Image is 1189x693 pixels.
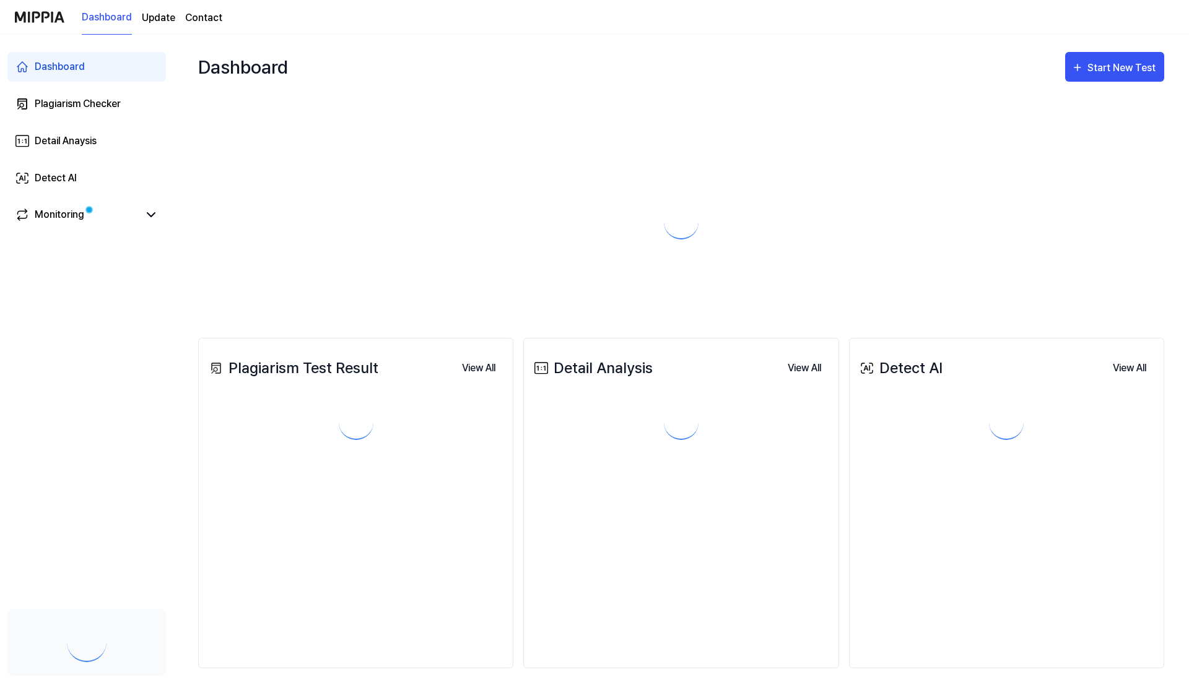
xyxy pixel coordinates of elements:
div: Monitoring [35,207,84,222]
a: Detail Anaysis [7,126,166,156]
button: View All [1103,356,1156,381]
a: View All [452,355,505,381]
a: Monitoring [15,207,139,222]
button: View All [778,356,831,381]
a: Plagiarism Checker [7,89,166,119]
a: View All [778,355,831,381]
div: Detail Anaysis [35,134,97,148]
div: Plagiarism Checker [35,97,121,111]
div: Dashboard [198,47,288,87]
div: Detect AI [35,171,77,186]
button: View All [452,356,505,381]
div: Detail Analysis [531,357,653,379]
a: Detect AI [7,163,166,193]
div: Dashboard [35,59,85,74]
div: Plagiarism Test Result [206,357,378,379]
a: Dashboard [82,1,132,35]
a: Dashboard [7,52,166,82]
a: View All [1103,355,1156,381]
button: Start New Test [1065,52,1164,82]
div: Start New Test [1087,60,1158,76]
div: Detect AI [857,357,943,379]
a: Update [142,11,175,25]
a: Contact [185,11,222,25]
